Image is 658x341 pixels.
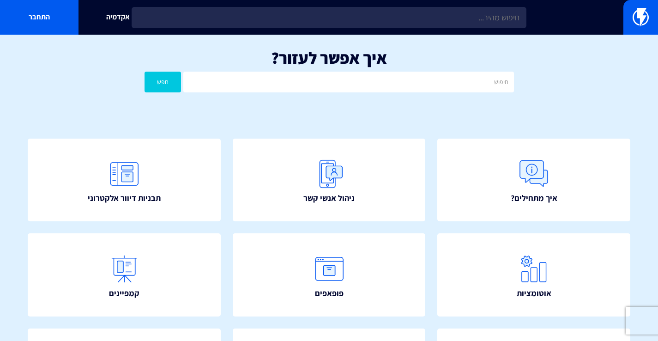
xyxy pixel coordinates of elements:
a: אוטומציות [437,233,630,316]
h1: איך אפשר לעזור? [14,49,644,67]
span: פופאפים [315,287,344,299]
button: חפש [145,72,181,92]
span: אוטומציות [517,287,551,299]
a: תבניות דיוור אלקטרוני [28,139,221,221]
span: תבניות דיוור אלקטרוני [88,192,161,204]
span: ניהול אנשי קשר [303,192,355,204]
span: איך מתחילים? [511,192,557,204]
input: חיפוש מהיר... [132,7,526,28]
a: איך מתחילים? [437,139,630,221]
a: קמפיינים [28,233,221,316]
a: פופאפים [233,233,426,316]
input: חיפוש [183,72,513,92]
span: קמפיינים [109,287,139,299]
a: ניהול אנשי קשר [233,139,426,221]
